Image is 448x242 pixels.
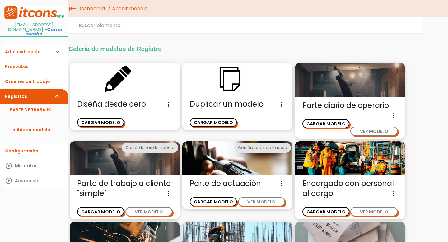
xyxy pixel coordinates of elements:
[182,63,292,96] img: duplicar.png
[182,141,292,176] img: actuacion.jpg
[390,110,398,120] i: more_vert
[77,99,172,109] span: Diseña desde cero
[278,99,285,109] i: more_vert
[3,6,65,20] img: itcons-logo
[295,63,405,97] img: partediariooperario.jpg
[302,179,398,198] span: Encargado con personal al cargo
[190,179,285,188] span: Parte de actuación
[190,118,237,127] button: CARGAR MODELO
[234,143,291,153] div: Con órdenes de trabajo
[70,63,180,96] img: enblanco.png
[190,99,285,109] span: Duplicar un modelo
[70,141,180,176] img: partediariooperario.jpg
[68,17,423,34] input: Buscar elemento...
[77,118,124,127] button: CARGAR MODELO
[302,119,349,128] button: CARGAR MODELO
[68,45,404,52] h2: Galería de modelos de Registro
[165,99,172,109] i: more_vert
[190,197,237,206] button: CARGAR MODELO
[54,89,61,104] i: expand_more
[77,179,172,198] span: Parte de trabajo a cliente "simple"
[3,122,65,137] a: + Añadir modelo
[295,141,405,176] img: encargado.jpg
[165,188,172,198] i: more_vert
[5,158,12,173] i: play_circle_outline
[77,207,124,216] button: CARGAR MODELO
[350,127,397,136] button: VER MODELO
[302,100,398,110] span: Parte diario de operario
[122,143,178,153] div: Con órdenes de trabajo
[390,188,398,198] i: more_vert
[278,179,285,188] i: more_vert
[26,26,63,37] a: Cerrar sesión
[5,173,12,188] i: play_circle_outline
[350,207,397,216] button: VER MODELO
[112,5,148,12] span: Añadir modelo
[238,197,285,206] button: VER MODELO
[54,44,61,59] i: expand_more
[125,207,172,216] button: VER MODELO
[302,207,349,216] button: CARGAR MODELO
